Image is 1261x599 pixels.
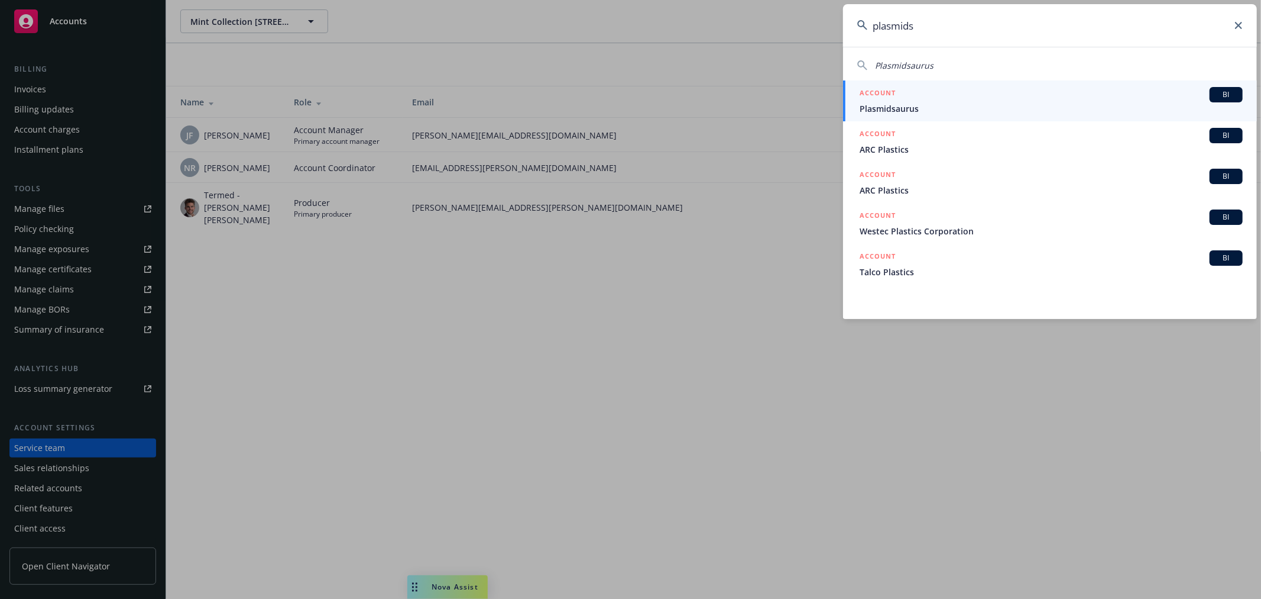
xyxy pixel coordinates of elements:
[1214,171,1238,182] span: BI
[843,203,1257,244] a: ACCOUNTBIWestec Plastics Corporation
[1214,130,1238,141] span: BI
[875,60,933,71] span: Plasmidsaurus
[860,250,896,265] h5: ACCOUNT
[860,225,1243,237] span: Westec Plastics Corporation
[843,80,1257,121] a: ACCOUNTBIPlasmidsaurus
[860,87,896,101] h5: ACCOUNT
[860,266,1243,278] span: Talco Plastics
[843,4,1257,47] input: Search...
[860,143,1243,156] span: ARC Plastics
[843,244,1257,285] a: ACCOUNTBITalco Plastics
[1214,212,1238,223] span: BI
[860,128,896,142] h5: ACCOUNT
[860,102,1243,115] span: Plasmidsaurus
[860,210,896,224] h5: ACCOUNT
[860,169,896,183] h5: ACCOUNT
[1214,253,1238,263] span: BI
[843,121,1257,162] a: ACCOUNTBIARC Plastics
[843,162,1257,203] a: ACCOUNTBIARC Plastics
[1214,89,1238,100] span: BI
[860,184,1243,197] span: ARC Plastics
